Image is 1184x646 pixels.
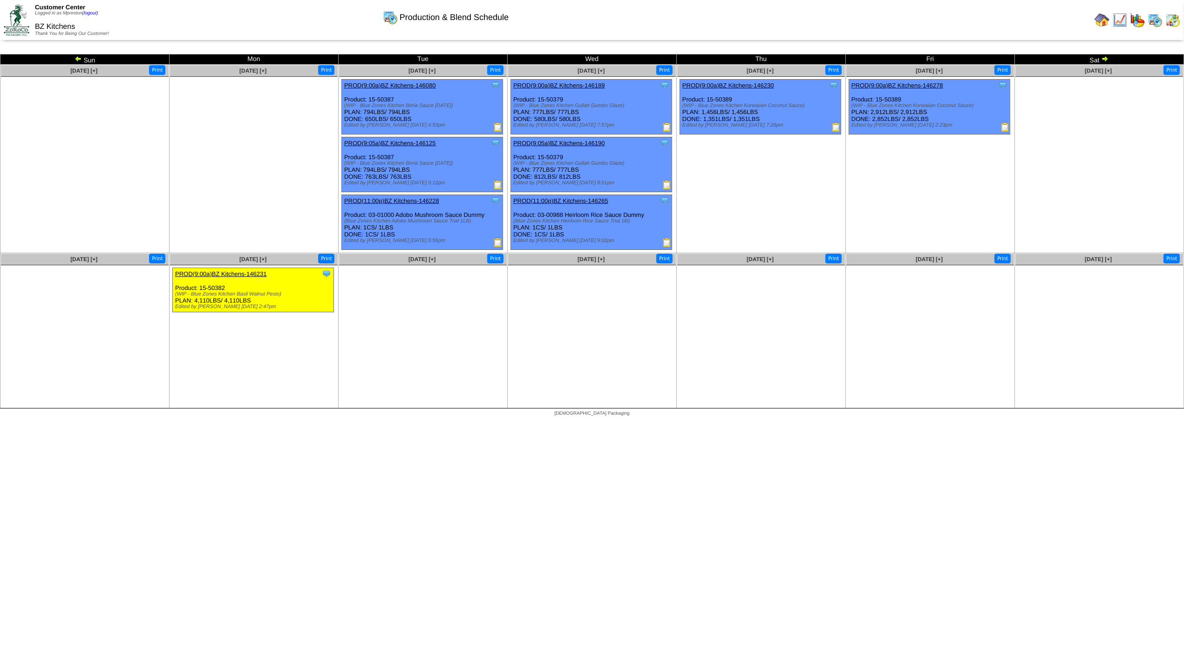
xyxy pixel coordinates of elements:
[680,80,841,135] div: Product: 15-50389 PLAN: 1,456LBS / 1,456LBS DONE: 1,351LBS / 1,351LBS
[578,256,605,262] a: [DATE] [+]
[1130,13,1145,27] img: graph.gif
[1164,65,1180,75] button: Print
[1015,54,1184,65] td: Sat
[408,67,435,74] a: [DATE] [+]
[513,238,672,243] div: Edited by [PERSON_NAME] [DATE] 9:02pm
[660,81,669,90] img: Tooltip
[173,268,334,312] div: Product: 15-50382 PLAN: 4,110LBS / 4,110LBS
[342,80,503,135] div: Product: 15-50387 PLAN: 794LBS / 794LBS DONE: 650LBS / 650LBS
[493,180,503,189] img: Production Report
[829,81,838,90] img: Tooltip
[513,103,672,108] div: (WIP - Blue Zones Kitchen Gullah Gumbo Glaze)
[747,256,774,262] a: [DATE] [+]
[1148,13,1163,27] img: calendarprod.gif
[149,254,165,263] button: Print
[1112,13,1127,27] img: line_graph.gif
[175,291,333,297] div: (WIP - Blue Zones Kitchen Basil Walnut Pesto)
[662,122,672,132] img: Production Report
[513,218,672,224] div: (Blue Zones Kitchen Heirloom Rice Sauce Trial 1lb)
[747,67,774,74] a: [DATE] [+]
[677,54,846,65] td: Thu
[513,122,672,128] div: Edited by [PERSON_NAME] [DATE] 7:57pm
[35,31,109,36] span: Thank You for Being Our Customer!
[342,195,503,250] div: Product: 03-01000 Adobo Mushroom Sauce Dummy PLAN: 1CS / 1LBS DONE: 1CS / 1LBS
[851,103,1010,108] div: (WIP - Blue Zones Kitchen Korwaiian Coconut Sauce)
[998,81,1007,90] img: Tooltip
[344,103,503,108] div: (WIP - Blue Zones Kitchen Birria Sauce [DATE])
[344,238,503,243] div: Edited by [PERSON_NAME] [DATE] 5:55pm
[175,270,267,277] a: PROD(9:00a)BZ Kitchens-146231
[1101,55,1109,62] img: arrowright.gif
[656,65,673,75] button: Print
[493,122,503,132] img: Production Report
[1164,254,1180,263] button: Print
[1095,13,1109,27] img: home.gif
[513,161,672,166] div: (WIP - Blue Zones Kitchen Gullah Gumbo Glaze)
[344,140,436,147] a: PROD(9:05a)BZ Kitchens-146125
[916,256,943,262] span: [DATE] [+]
[35,23,75,31] span: BZ Kitchens
[682,82,774,89] a: PROD(9:00a)BZ Kitchens-146230
[511,195,672,250] div: Product: 03-00988 Heirloom Rice Sauce Dummy PLAN: 1CS / 1LBS DONE: 1CS / 1LBS
[70,67,97,74] a: [DATE] [+]
[554,411,629,416] span: [DEMOGRAPHIC_DATA] Packaging
[344,161,503,166] div: (WIP - Blue Zones Kitchen Birria Sauce [DATE])
[578,67,605,74] a: [DATE] [+]
[408,256,435,262] a: [DATE] [+]
[344,197,439,204] a: PROD(11:00p)BZ Kitchens-146228
[149,65,165,75] button: Print
[851,82,943,89] a: PROD(9:00a)BZ Kitchens-146278
[4,4,29,35] img: ZoRoCo_Logo(Green%26Foil)%20jpg.webp
[660,196,669,205] img: Tooltip
[342,137,503,192] div: Product: 15-50387 PLAN: 794LBS / 794LBS DONE: 763LBS / 763LBS
[339,54,508,65] td: Tue
[487,65,504,75] button: Print
[491,138,500,148] img: Tooltip
[916,67,943,74] a: [DATE] [+]
[35,11,98,16] span: Logged in as Mpreston
[513,82,605,89] a: PROD(9:00a)BZ Kitchens-146189
[239,256,266,262] a: [DATE] [+]
[831,122,841,132] img: Production Report
[491,196,500,205] img: Tooltip
[487,254,504,263] button: Print
[75,55,82,62] img: arrowleft.gif
[513,197,608,204] a: PROD(11:00p)BZ Kitchens-146265
[513,140,605,147] a: PROD(9:05a)BZ Kitchens-146190
[344,82,436,89] a: PROD(9:00a)BZ Kitchens-146080
[239,67,266,74] a: [DATE] [+]
[82,11,98,16] a: (logout)
[318,65,334,75] button: Print
[994,65,1011,75] button: Print
[175,304,333,310] div: Edited by [PERSON_NAME] [DATE] 2:47pm
[994,254,1011,263] button: Print
[1085,67,1112,74] a: [DATE] [+]
[322,269,331,278] img: Tooltip
[656,254,673,263] button: Print
[491,81,500,90] img: Tooltip
[825,65,842,75] button: Print
[344,218,503,224] div: (Blue Zones Kitchen Adobo Mushroom Sauce Trial 1LB)
[511,80,672,135] div: Product: 15-50379 PLAN: 777LBS / 777LBS DONE: 580LBS / 580LBS
[400,13,509,22] span: Production & Blend Schedule
[344,122,503,128] div: Edited by [PERSON_NAME] [DATE] 4:53pm
[1165,13,1180,27] img: calendarinout.gif
[1000,122,1010,132] img: Production Report
[0,54,170,65] td: Sun
[1085,256,1112,262] a: [DATE] [+]
[70,256,97,262] a: [DATE] [+]
[493,238,503,247] img: Production Report
[344,180,503,186] div: Edited by [PERSON_NAME] [DATE] 5:12pm
[318,254,334,263] button: Print
[825,254,842,263] button: Print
